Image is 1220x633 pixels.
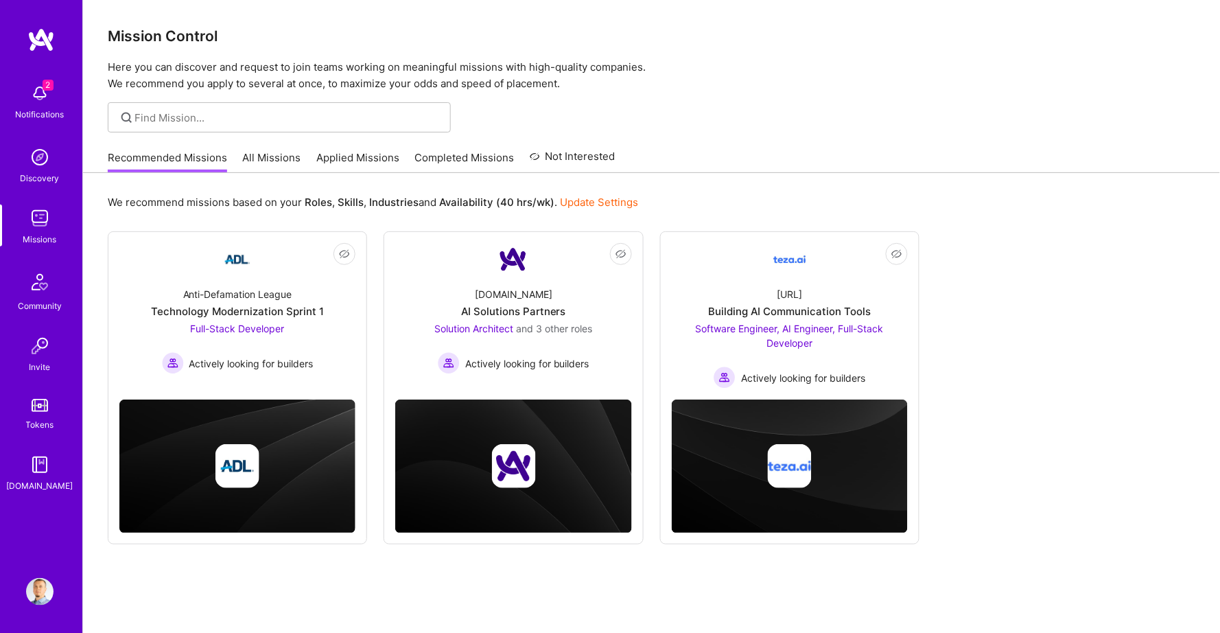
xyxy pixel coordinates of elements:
div: [DOMAIN_NAME] [7,479,73,493]
img: logo [27,27,55,52]
span: Actively looking for builders [741,371,865,385]
img: Community [23,266,56,299]
div: [DOMAIN_NAME] [475,287,552,301]
img: discovery [26,143,54,171]
div: Community [18,299,62,313]
img: Actively looking for builders [714,367,736,389]
img: bell [26,80,54,107]
img: Company Logo [221,243,254,276]
i: icon EyeClosed [339,249,350,260]
img: teamwork [26,205,54,232]
i: icon EyeClosed [615,249,626,260]
img: Company Logo [773,243,806,276]
img: guide book [26,451,54,479]
div: Missions [23,232,57,246]
input: Find Mission... [135,111,441,125]
img: User Avatar [26,578,54,606]
a: Not Interested [530,148,615,173]
div: [URL] [777,287,802,301]
a: All Missions [243,150,301,173]
span: Solution Architect [434,323,513,334]
h3: Mission Control [108,27,1195,45]
p: Here you can discover and request to join teams working on meaningful missions with high-quality ... [108,59,1195,92]
span: and 3 other roles [516,323,592,334]
div: Building AI Communication Tools [708,304,871,319]
img: Company Logo [497,243,530,276]
b: Industries [369,196,419,209]
p: We recommend missions based on your , , and . [108,195,638,209]
span: Full-Stack Developer [191,323,285,334]
a: Update Settings [560,196,638,209]
img: Company logo [768,444,812,488]
a: Company LogoAnti-Defamation LeagueTechnology Modernization Sprint 1Full-Stack Developer Actively ... [119,243,355,382]
img: Actively looking for builders [438,352,460,374]
a: Company Logo[DOMAIN_NAME]AI Solutions PartnersSolution Architect and 3 other rolesActively lookin... [395,243,631,382]
span: Software Engineer, AI Engineer, Full-Stack Developer [696,323,884,349]
img: Company logo [491,444,535,488]
img: Invite [26,332,54,360]
img: cover [672,400,908,533]
span: Actively looking for builders [465,356,589,371]
div: Tokens [26,417,54,432]
b: Availability (40 hrs/wk) [439,196,554,209]
i: icon SearchGrey [119,110,134,126]
a: Company Logo[URL]Building AI Communication ToolsSoftware Engineer, AI Engineer, Full-Stack Develo... [672,243,908,389]
div: Technology Modernization Sprint 1 [151,304,324,319]
a: Recommended Missions [108,150,227,173]
b: Skills [338,196,364,209]
img: tokens [32,399,48,412]
div: Invite [30,360,51,374]
span: Actively looking for builders [189,356,314,371]
div: Anti-Defamation League [183,287,292,301]
img: cover [395,400,631,533]
a: User Avatar [23,578,57,606]
img: Company logo [215,444,259,488]
a: Applied Missions [316,150,399,173]
i: icon EyeClosed [891,249,902,260]
div: Discovery [21,171,60,185]
a: Completed Missions [415,150,515,173]
img: Actively looking for builders [162,352,184,374]
b: Roles [305,196,332,209]
div: Notifications [16,107,64,122]
img: cover [119,400,355,533]
span: 2 [43,80,54,91]
div: AI Solutions Partners [461,304,566,319]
